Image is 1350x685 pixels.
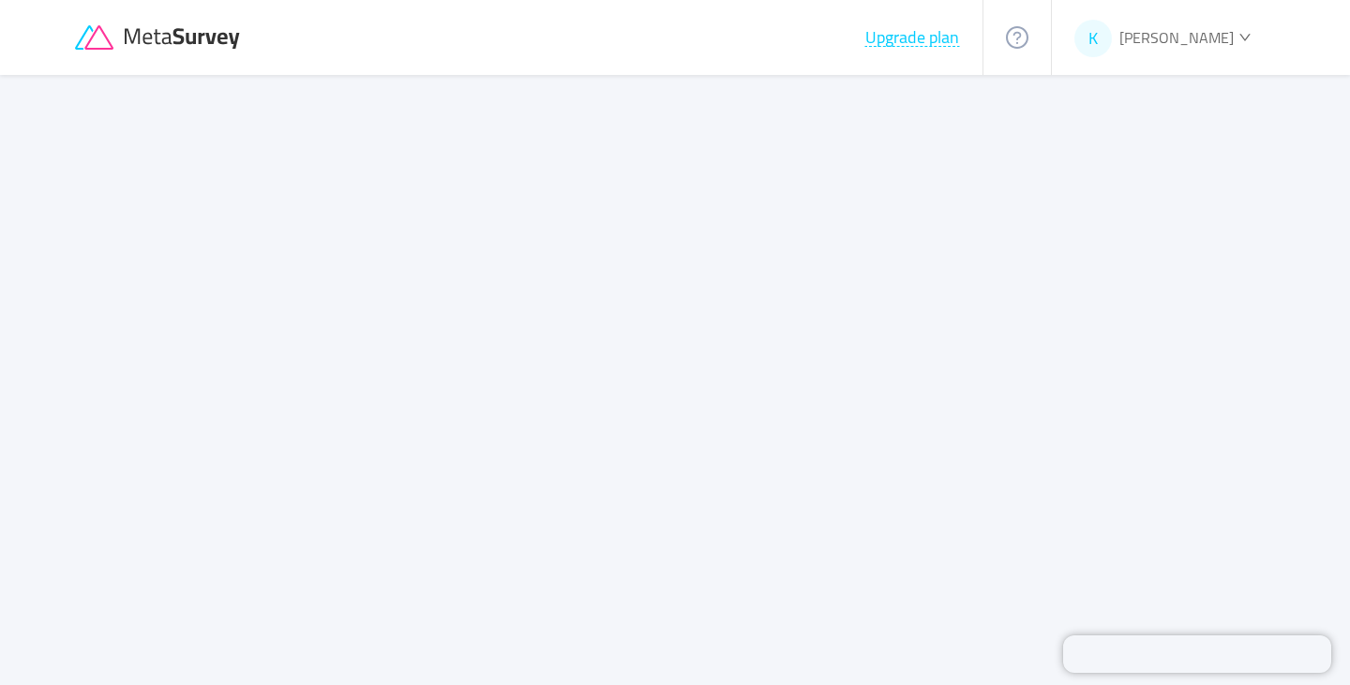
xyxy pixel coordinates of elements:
[1088,20,1098,57] span: K
[864,28,960,47] button: Upgrade plan
[1063,635,1331,673] iframe: Chatra live chat
[1119,23,1234,52] span: [PERSON_NAME]
[1238,31,1251,43] i: icon: down
[1006,26,1028,49] i: icon: question-circle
